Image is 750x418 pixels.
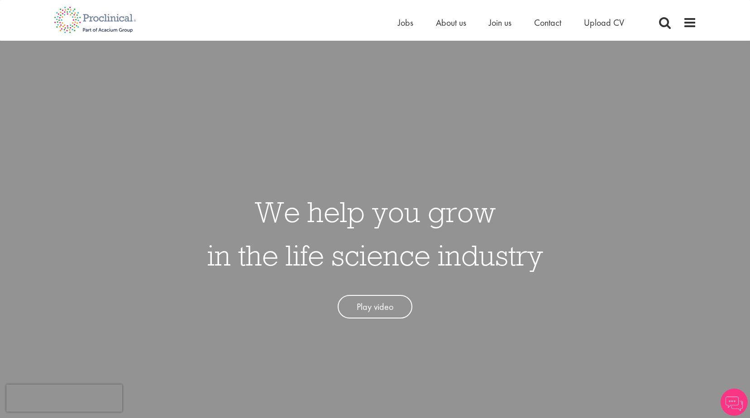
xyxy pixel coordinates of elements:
[489,17,511,28] a: Join us
[584,17,624,28] a: Upload CV
[721,389,748,416] img: Chatbot
[436,17,466,28] a: About us
[338,295,412,319] a: Play video
[398,17,413,28] a: Jobs
[534,17,561,28] a: Contact
[207,190,543,277] h1: We help you grow in the life science industry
